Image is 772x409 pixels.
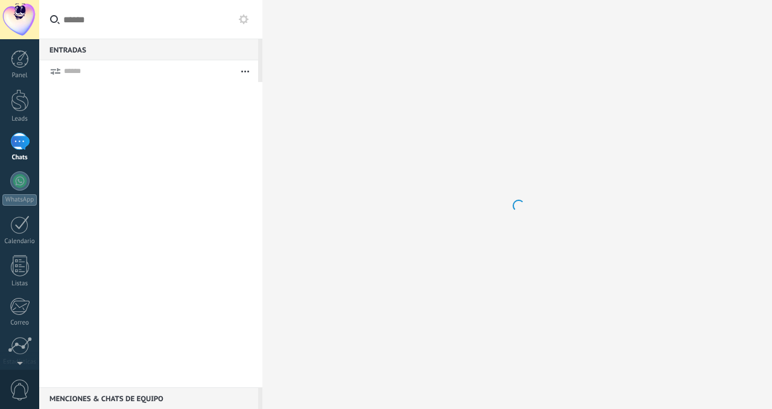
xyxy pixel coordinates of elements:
button: Más [232,60,258,82]
div: Chats [2,154,37,162]
div: Entradas [39,39,258,60]
div: Menciones & Chats de equipo [39,387,258,409]
div: WhatsApp [2,194,37,206]
div: Correo [2,319,37,327]
div: Calendario [2,238,37,246]
div: Listas [2,280,37,288]
div: Leads [2,115,37,123]
div: Panel [2,72,37,80]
